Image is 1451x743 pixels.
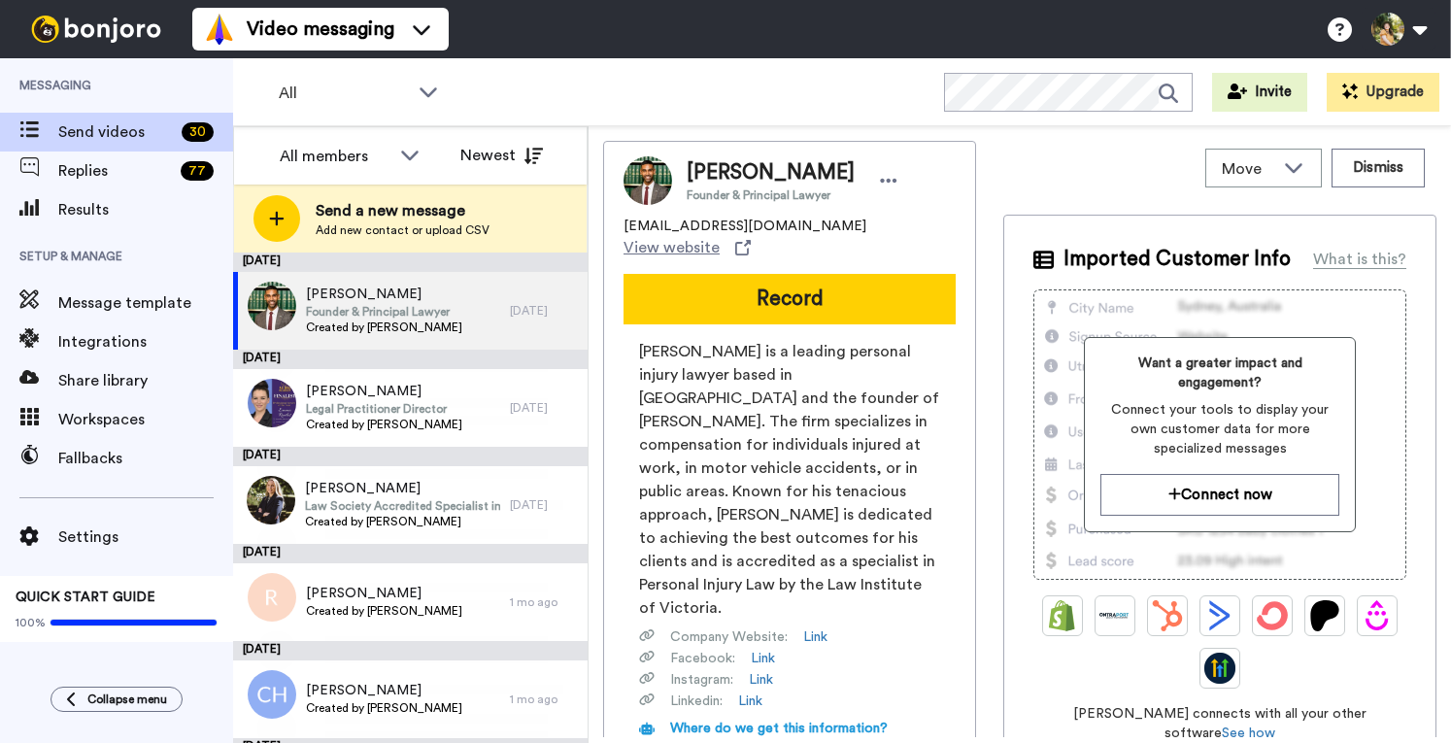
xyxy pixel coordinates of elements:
[51,687,183,712] button: Collapse menu
[1313,248,1406,271] div: What is this?
[510,594,578,610] div: 1 mo ago
[316,199,489,222] span: Send a new message
[23,16,169,43] img: bj-logo-header-white.svg
[248,670,296,719] img: ch.png
[687,158,855,187] span: [PERSON_NAME]
[624,274,956,324] button: Record
[670,670,733,690] span: Instagram :
[58,408,233,431] span: Workspaces
[306,417,462,432] span: Created by [PERSON_NAME]
[510,400,578,416] div: [DATE]
[1222,726,1275,740] a: See how
[280,145,390,168] div: All members
[233,350,588,369] div: [DATE]
[306,681,462,700] span: [PERSON_NAME]
[1047,600,1078,631] img: Shopify
[670,649,735,668] span: Facebook :
[639,340,940,620] span: [PERSON_NAME] is a leading personal injury lawyer based in [GEOGRAPHIC_DATA] and the founder of [...
[738,692,762,711] a: Link
[1100,354,1339,392] span: Want a greater impact and engagement?
[247,476,295,524] img: 7efe2bab-f3fa-4f23-a4d8-7571acd193e9.webp
[181,161,214,181] div: 77
[624,236,720,259] span: View website
[306,382,462,401] span: [PERSON_NAME]
[1327,73,1439,112] button: Upgrade
[687,187,855,203] span: Founder & Principal Lawyer
[305,514,500,529] span: Created by [PERSON_NAME]
[510,692,578,707] div: 1 mo ago
[749,670,773,690] a: Link
[1033,704,1406,743] span: [PERSON_NAME] connects with all your other software
[58,198,233,221] span: Results
[1332,149,1425,187] button: Dismiss
[247,16,394,43] span: Video messaging
[803,627,827,647] a: Link
[305,479,500,498] span: [PERSON_NAME]
[305,498,500,514] span: Law Society Accredited Specialist in Family Law
[58,330,233,354] span: Integrations
[510,497,578,513] div: [DATE]
[16,615,46,630] span: 100%
[751,649,775,668] a: Link
[670,692,723,711] span: Linkedin :
[670,627,788,647] span: Company Website :
[306,401,462,417] span: Legal Practitioner Director
[233,253,588,272] div: [DATE]
[58,159,173,183] span: Replies
[446,136,557,175] button: Newest
[1257,600,1288,631] img: ConvertKit
[58,447,233,470] span: Fallbacks
[233,447,588,466] div: [DATE]
[624,217,866,236] span: [EMAIL_ADDRESS][DOMAIN_NAME]
[233,641,588,660] div: [DATE]
[1100,400,1339,458] span: Connect your tools to display your own customer data for more specialized messages
[670,722,888,735] span: Where do we get this information?
[58,525,233,549] span: Settings
[510,303,578,319] div: [DATE]
[1222,157,1274,181] span: Move
[204,14,235,45] img: vm-color.svg
[1099,600,1130,631] img: Ontraport
[248,573,296,622] img: r.png
[316,222,489,238] span: Add new contact or upload CSV
[58,120,174,144] span: Send videos
[233,544,588,563] div: [DATE]
[248,379,296,427] img: dd69cfd8-0730-4a28-9a2e-f7d3fea630ed.jpg
[1309,600,1340,631] img: Patreon
[16,591,155,604] span: QUICK START GUIDE
[1204,600,1235,631] img: ActiveCampaign
[58,369,233,392] span: Share library
[306,304,462,320] span: Founder & Principal Lawyer
[1063,245,1291,274] span: Imported Customer Info
[624,156,672,205] img: Image of Sach Fernando
[182,122,214,142] div: 30
[1212,73,1307,112] button: Invite
[279,82,409,105] span: All
[306,285,462,304] span: [PERSON_NAME]
[306,700,462,716] span: Created by [PERSON_NAME]
[248,282,296,330] img: 3a247228-19d6-4d39-a3ec-e3848ed82fc6.jpg
[306,603,462,619] span: Created by [PERSON_NAME]
[1152,600,1183,631] img: Hubspot
[87,692,167,707] span: Collapse menu
[1204,653,1235,684] img: GoHighLevel
[624,236,751,259] a: View website
[1100,474,1339,516] button: Connect now
[306,320,462,335] span: Created by [PERSON_NAME]
[58,291,233,315] span: Message template
[306,584,462,603] span: [PERSON_NAME]
[1362,600,1393,631] img: Drip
